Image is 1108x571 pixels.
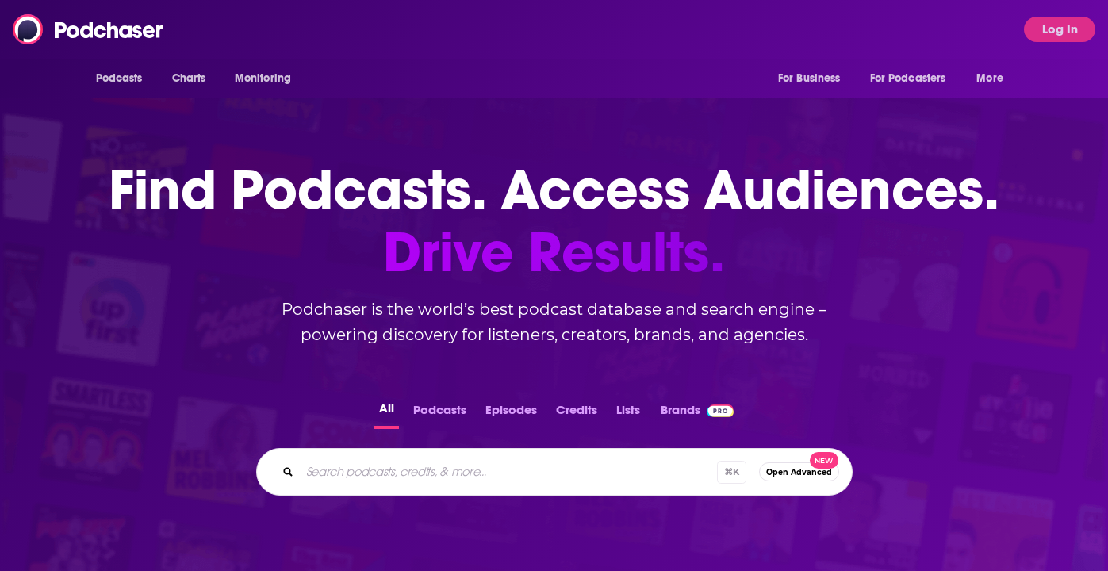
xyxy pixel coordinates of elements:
[235,67,291,90] span: Monitoring
[374,398,399,429] button: All
[162,63,216,94] a: Charts
[767,63,861,94] button: open menu
[1024,17,1095,42] button: Log In
[778,67,841,90] span: For Business
[237,297,872,347] h2: Podchaser is the world’s best podcast database and search engine – powering discovery for listene...
[612,398,645,429] button: Lists
[109,159,999,284] h1: Find Podcasts. Access Audiences.
[810,452,838,469] span: New
[300,459,717,485] input: Search podcasts, credits, & more...
[976,67,1003,90] span: More
[759,462,839,481] button: Open AdvancedNew
[707,404,734,417] img: Podchaser Pro
[224,63,312,94] button: open menu
[96,67,143,90] span: Podcasts
[860,63,969,94] button: open menu
[85,63,163,94] button: open menu
[13,14,165,44] img: Podchaser - Follow, Share and Rate Podcasts
[172,67,206,90] span: Charts
[551,398,602,429] button: Credits
[717,461,746,484] span: ⌘ K
[408,398,471,429] button: Podcasts
[965,63,1023,94] button: open menu
[256,448,853,496] div: Search podcasts, credits, & more...
[870,67,946,90] span: For Podcasters
[109,221,999,284] span: Drive Results.
[481,398,542,429] button: Episodes
[766,468,832,477] span: Open Advanced
[661,398,734,429] a: BrandsPodchaser Pro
